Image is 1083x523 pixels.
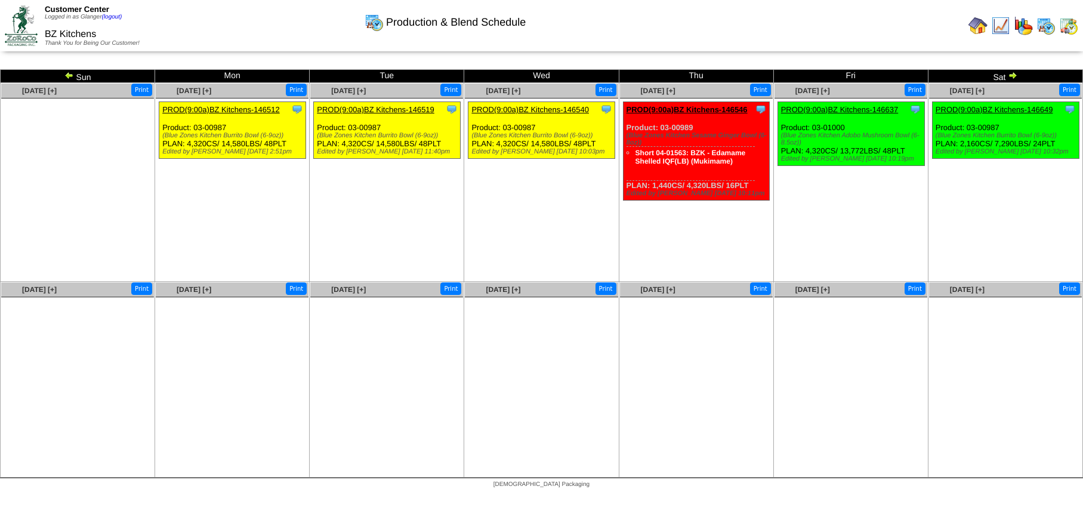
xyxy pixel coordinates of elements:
[177,87,211,95] a: [DATE] [+]
[314,102,461,159] div: Product: 03-00987 PLAN: 4,320CS / 14,580LBS / 48PLT
[627,132,770,146] div: (Blue Zones Kitchen Sesame Ginger Bowl (6-8oz))
[950,285,985,294] a: [DATE] [+]
[950,87,985,95] a: [DATE] [+]
[45,40,140,47] span: Thank You for Being Our Customer!
[162,105,280,114] a: PROD(9:00a)BZ Kitchens-146512
[317,148,460,155] div: Edited by [PERSON_NAME] [DATE] 11:40pm
[440,282,461,295] button: Print
[619,70,773,83] td: Thu
[471,148,615,155] div: Edited by [PERSON_NAME] [DATE] 10:03pm
[317,132,460,139] div: (Blue Zones Kitchen Burrito Bowl (6-9oz))
[627,105,748,114] a: PROD(9:00a)BZ Kitchens-146546
[641,87,675,95] a: [DATE] [+]
[635,149,746,165] a: Short 04-01563: BZK - Edamame Shelled IQF(LB) (Mukimame)
[386,16,526,29] span: Production & Blend Schedule
[162,148,306,155] div: Edited by [PERSON_NAME] [DATE] 2:51pm
[755,103,767,115] img: Tooltip
[596,282,616,295] button: Print
[22,87,57,95] a: [DATE] [+]
[1008,70,1017,80] img: arrowright.gif
[486,285,520,294] a: [DATE] [+]
[286,282,307,295] button: Print
[781,155,924,162] div: Edited by [PERSON_NAME] [DATE] 10:19pm
[131,282,152,295] button: Print
[1059,16,1078,35] img: calendarinout.gif
[102,14,122,20] a: (logout)
[781,132,924,146] div: (Blue Zones Kitchen Adobo Mushroom Bowl (6-8.5oz))
[750,282,771,295] button: Print
[5,5,38,45] img: ZoRoCo_Logo(Green%26Foil)%20jpg.webp
[968,16,988,35] img: home.gif
[131,84,152,96] button: Print
[777,102,924,166] div: Product: 03-01000 PLAN: 4,320CS / 13,772LBS / 48PLT
[773,70,928,83] td: Fri
[45,5,109,14] span: Customer Center
[936,105,1053,114] a: PROD(9:00a)BZ Kitchens-146649
[45,29,96,39] span: BZ Kitchens
[1059,84,1080,96] button: Print
[795,87,830,95] a: [DATE] [+]
[45,14,122,20] span: Logged in as Glanger
[596,84,616,96] button: Print
[1064,103,1076,115] img: Tooltip
[471,105,589,114] a: PROD(9:00a)BZ Kitchens-146540
[936,148,1079,155] div: Edited by [PERSON_NAME] [DATE] 10:32pm
[641,285,675,294] a: [DATE] [+]
[905,282,925,295] button: Print
[159,102,306,159] div: Product: 03-00987 PLAN: 4,320CS / 14,580LBS / 48PLT
[331,87,366,95] a: [DATE] [+]
[317,105,434,114] a: PROD(9:00a)BZ Kitchens-146519
[22,285,57,294] a: [DATE] [+]
[286,84,307,96] button: Print
[909,103,921,115] img: Tooltip
[795,285,830,294] a: [DATE] [+]
[932,102,1079,159] div: Product: 03-00987 PLAN: 2,160CS / 7,290LBS / 24PLT
[155,70,310,83] td: Mon
[623,102,770,201] div: Product: 03-00989 PLAN: 1,440CS / 4,320LBS / 16PLT
[446,103,458,115] img: Tooltip
[750,84,771,96] button: Print
[468,102,615,159] div: Product: 03-00987 PLAN: 4,320CS / 14,580LBS / 48PLT
[627,190,770,197] div: Edited by [PERSON_NAME] [DATE] 10:11pm
[1059,282,1080,295] button: Print
[365,13,384,32] img: calendarprod.gif
[486,87,520,95] a: [DATE] [+]
[600,103,612,115] img: Tooltip
[936,132,1079,139] div: (Blue Zones Kitchen Burrito Bowl (6-9oz))
[1036,16,1056,35] img: calendarprod.gif
[493,481,590,488] span: [DEMOGRAPHIC_DATA] Packaging
[331,285,366,294] a: [DATE] [+]
[162,132,306,139] div: (Blue Zones Kitchen Burrito Bowl (6-9oz))
[64,70,74,80] img: arrowleft.gif
[291,103,303,115] img: Tooltip
[991,16,1010,35] img: line_graph.gif
[781,105,899,114] a: PROD(9:00a)BZ Kitchens-146637
[310,70,464,83] td: Tue
[1014,16,1033,35] img: graph.gif
[177,285,211,294] a: [DATE] [+]
[464,70,619,83] td: Wed
[471,132,615,139] div: (Blue Zones Kitchen Burrito Bowl (6-9oz))
[928,70,1082,83] td: Sat
[440,84,461,96] button: Print
[905,84,925,96] button: Print
[1,70,155,83] td: Sun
